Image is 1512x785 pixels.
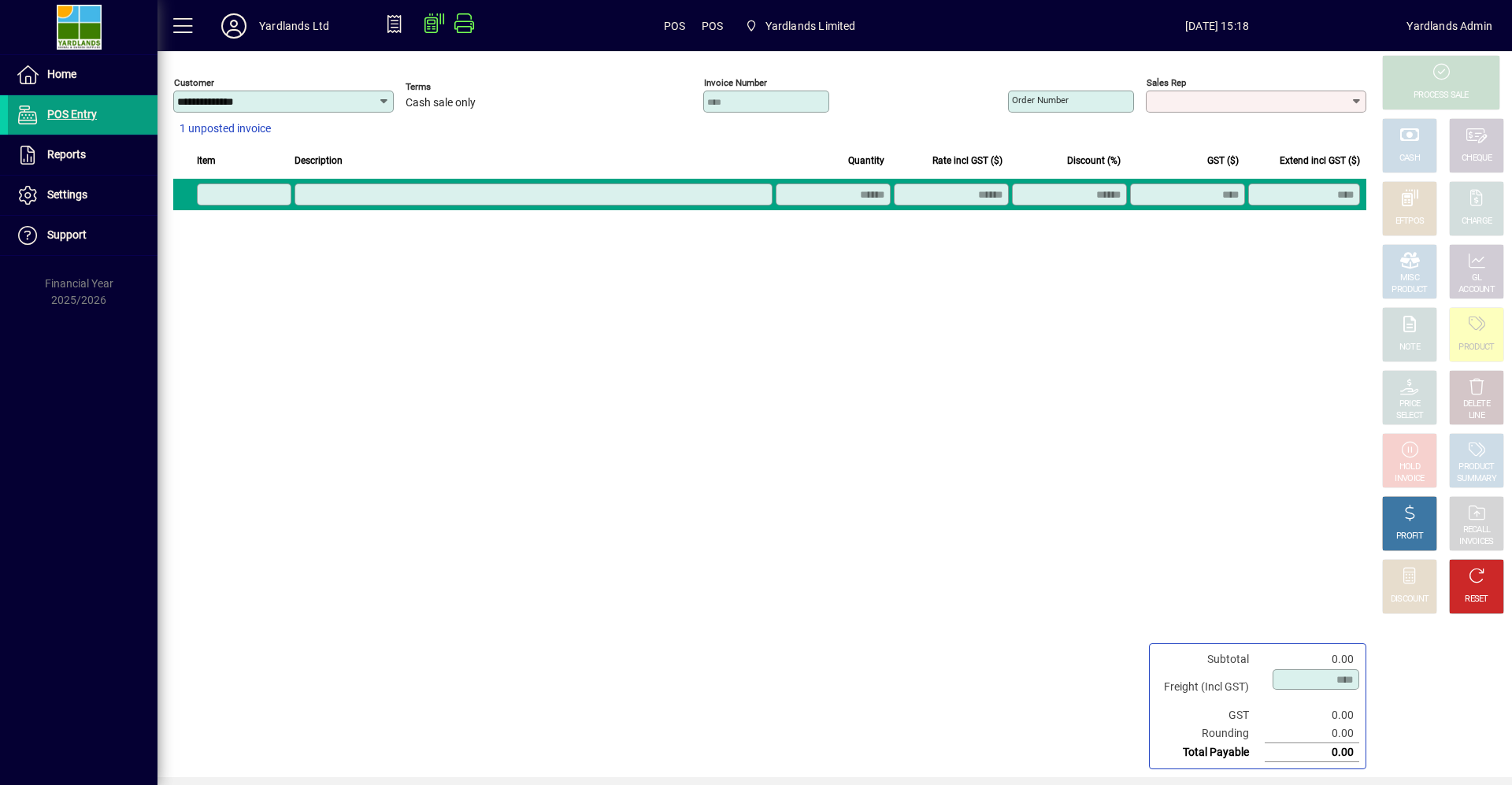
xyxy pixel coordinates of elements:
[1463,398,1490,410] div: DELETE
[1399,342,1420,354] div: NOTE
[8,55,157,94] a: Home
[1472,272,1482,284] div: GL
[1265,724,1359,743] td: 0.00
[197,152,216,169] span: Item
[1265,706,1359,724] td: 0.00
[1147,77,1186,88] mat-label: Sales rep
[259,13,329,39] div: Yardlands Ltd
[1414,90,1469,102] div: PROCESS SALE
[406,82,500,92] span: Terms
[1391,594,1429,605] div: DISCOUNT
[47,108,97,120] span: POS Entry
[47,148,86,161] span: Reports
[173,115,277,143] button: 1 unposted invoice
[1457,473,1496,485] div: SUMMARY
[8,216,157,255] a: Support
[1156,668,1265,706] td: Freight (Incl GST)
[932,152,1002,169] span: Rate incl GST ($)
[1406,13,1492,39] div: Yardlands Admin
[1207,152,1239,169] span: GST ($)
[174,77,214,88] mat-label: Customer
[1399,461,1420,473] div: HOLD
[406,97,476,109] span: Cash sale only
[1395,473,1424,485] div: INVOICE
[1469,410,1484,422] div: LINE
[209,12,259,40] button: Profile
[8,176,157,215] a: Settings
[848,152,884,169] span: Quantity
[1399,398,1421,410] div: PRICE
[1459,536,1493,548] div: INVOICES
[1458,284,1495,296] div: ACCOUNT
[47,188,87,201] span: Settings
[1067,152,1121,169] span: Discount (%)
[1156,743,1265,762] td: Total Payable
[739,12,862,40] span: Yardlands Limited
[295,152,343,169] span: Description
[1462,216,1492,228] div: CHARGE
[1156,706,1265,724] td: GST
[1156,650,1265,668] td: Subtotal
[1012,94,1069,106] mat-label: Order number
[1396,410,1424,422] div: SELECT
[47,228,87,241] span: Support
[702,13,724,39] span: POS
[664,13,686,39] span: POS
[1463,524,1491,536] div: RECALL
[1396,531,1423,542] div: PROFIT
[1400,272,1419,284] div: MISC
[8,135,157,175] a: Reports
[180,120,271,137] span: 1 unposted invoice
[1458,342,1494,354] div: PRODUCT
[1265,650,1359,668] td: 0.00
[1458,461,1494,473] div: PRODUCT
[47,68,76,80] span: Home
[704,77,767,88] mat-label: Invoice number
[1399,153,1420,165] div: CASH
[1280,152,1360,169] span: Extend incl GST ($)
[765,13,856,39] span: Yardlands Limited
[1156,724,1265,743] td: Rounding
[1392,284,1427,296] div: PRODUCT
[1465,594,1488,605] div: RESET
[1028,13,1407,39] span: [DATE] 15:18
[1265,743,1359,762] td: 0.00
[1462,153,1492,165] div: CHEQUE
[1395,216,1425,228] div: EFTPOS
